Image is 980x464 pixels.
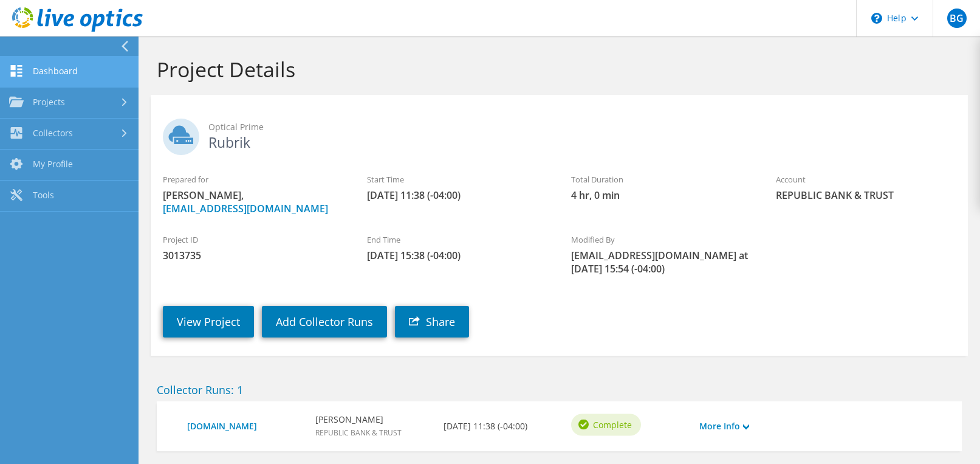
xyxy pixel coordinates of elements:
span: 4 hr, 0 min [571,189,751,202]
label: Prepared for [163,173,343,185]
h2: Collector Runs: 1 [157,383,962,396]
a: [EMAIL_ADDRESS][DOMAIN_NAME] [163,202,328,215]
span: BG [947,9,967,28]
h2: Rubrik [163,119,956,149]
span: [DATE] 11:38 (-04:00) [367,189,547,202]
span: REPUBLIC BANK & TRUST [776,189,956,202]
b: [PERSON_NAME] [315,413,402,426]
a: Share [395,306,469,338]
b: [DATE] 11:38 (-04:00) [444,420,527,433]
label: Project ID [163,234,343,246]
label: Modified By [571,234,751,246]
span: [DATE] 15:38 (-04:00) [367,249,547,262]
a: Add Collector Runs [262,306,387,338]
span: 3013735 [163,249,343,262]
label: Start Time [367,173,547,185]
h1: Project Details [157,57,956,82]
span: Complete [593,418,632,431]
span: REPUBLIC BANK & TRUST [315,428,402,438]
label: Account [776,173,956,185]
a: View Project [163,306,254,338]
a: More Info [699,420,749,433]
svg: \n [871,13,882,24]
a: [DOMAIN_NAME] [187,420,303,433]
span: [PERSON_NAME], [163,189,343,215]
span: [EMAIL_ADDRESS][DOMAIN_NAME] at [DATE] 15:54 (-04:00) [571,249,751,275]
label: Total Duration [571,173,751,185]
span: Optical Prime [208,120,956,134]
label: End Time [367,234,547,246]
